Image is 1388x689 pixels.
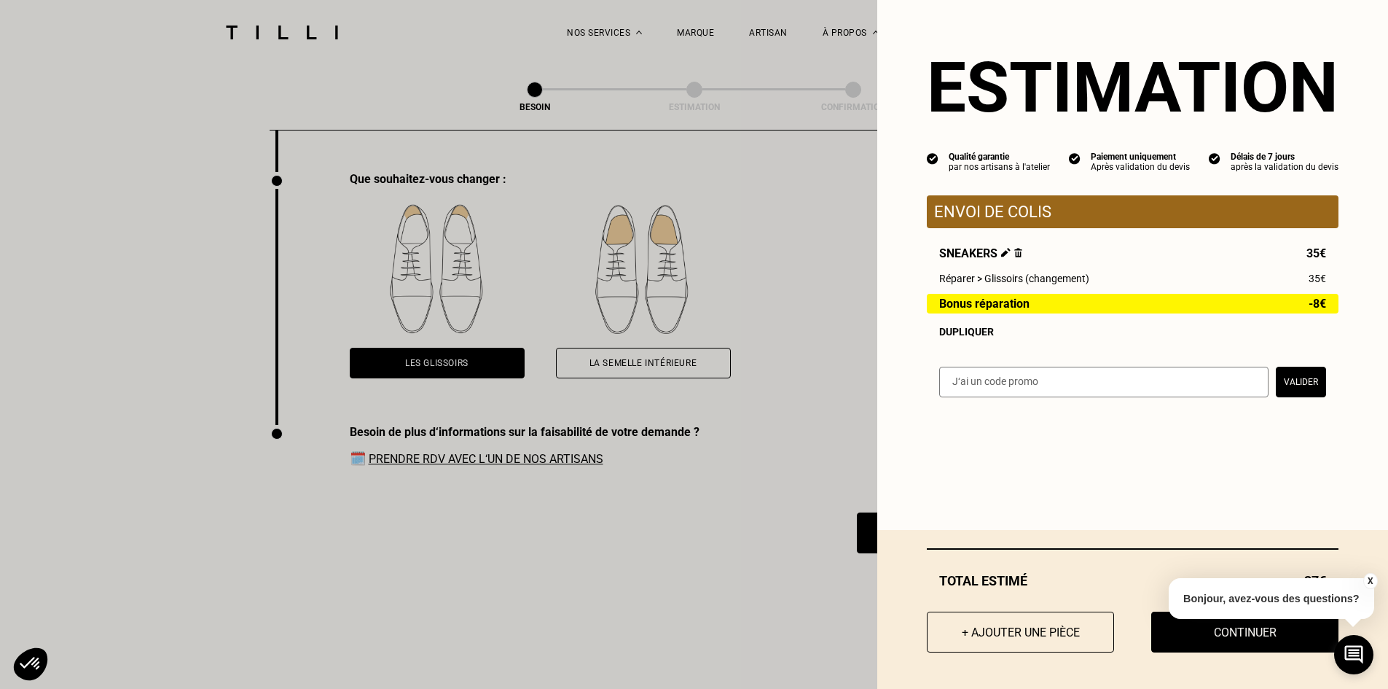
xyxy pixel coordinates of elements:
[1091,152,1190,162] div: Paiement uniquement
[1001,248,1011,257] img: Éditer
[939,246,1022,260] span: Sneakers
[1306,246,1326,260] span: 35€
[1091,162,1190,172] div: Après validation du devis
[1231,162,1338,172] div: après la validation du devis
[1309,297,1326,310] span: -8€
[1309,273,1326,284] span: 35€
[927,573,1338,588] div: Total estimé
[949,162,1050,172] div: par nos artisans à l'atelier
[939,273,1089,284] span: Réparer > Glissoirs (changement)
[927,152,938,165] img: icon list info
[1276,367,1326,397] button: Valider
[1151,612,1338,653] button: Continuer
[934,203,1331,221] p: Envoi de colis
[939,367,1269,397] input: J‘ai un code promo
[1362,573,1377,589] button: X
[939,326,1326,338] div: Dupliquer
[1169,578,1374,619] p: Bonjour, avez-vous des questions?
[1231,152,1338,162] div: Délais de 7 jours
[927,612,1114,653] button: + Ajouter une pièce
[1014,248,1022,257] img: Supprimer
[1069,152,1081,165] img: icon list info
[1209,152,1220,165] img: icon list info
[949,152,1050,162] div: Qualité garantie
[927,47,1338,128] section: Estimation
[939,297,1030,310] span: Bonus réparation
